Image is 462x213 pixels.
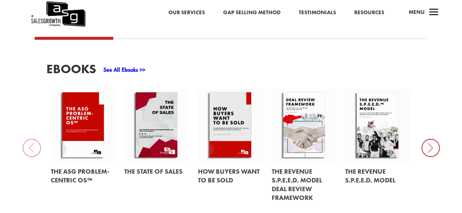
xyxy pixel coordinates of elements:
[426,5,441,20] span: a
[354,8,384,17] a: Resources
[298,8,336,17] a: Testimonials
[168,8,205,17] a: Our Services
[408,8,424,16] span: Menu
[46,63,96,79] h3: EBooks
[103,66,145,74] a: See All Ebooks >>
[223,8,280,17] a: Gap Selling Method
